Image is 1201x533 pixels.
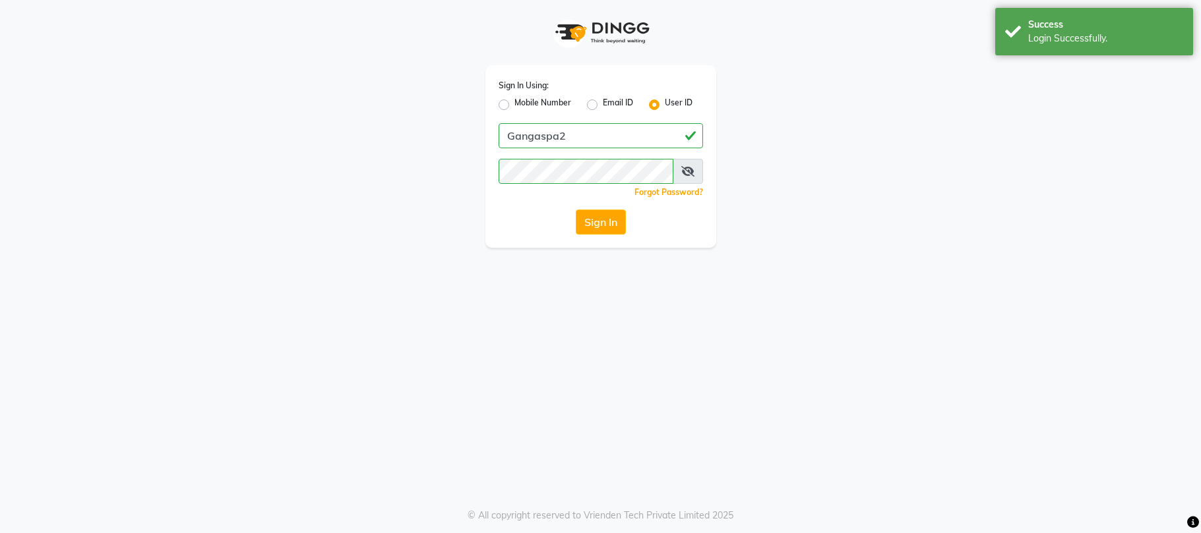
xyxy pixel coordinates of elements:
div: Login Successfully. [1028,32,1183,45]
label: User ID [665,97,693,113]
a: Forgot Password? [634,187,703,197]
label: Mobile Number [514,97,571,113]
button: Sign In [576,210,626,235]
input: Username [499,123,703,148]
label: Sign In Using: [499,80,549,92]
input: Username [499,159,673,184]
div: Success [1028,18,1183,32]
img: logo1.svg [548,13,654,52]
label: Email ID [603,97,633,113]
